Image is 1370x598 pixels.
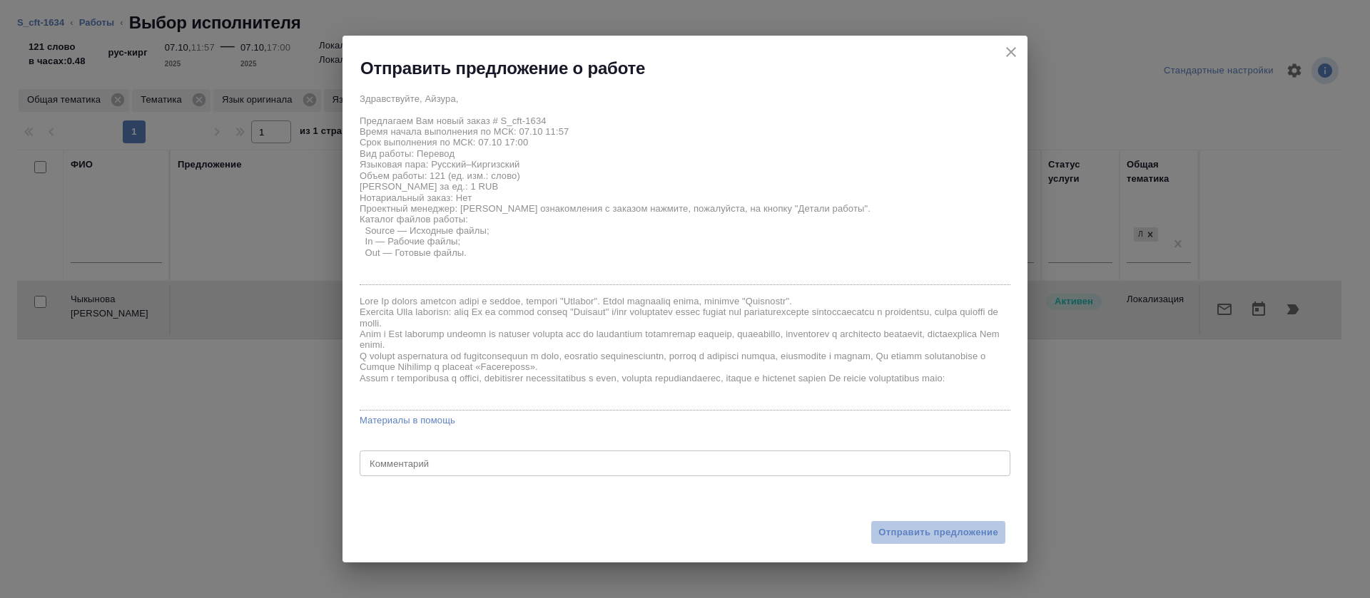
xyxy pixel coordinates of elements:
h2: Отправить предложение о работе [360,57,645,80]
a: Материалы в помощь [360,413,1010,428]
span: Отправить предложение [878,525,998,541]
textarea: Lore Ip dolors ametcon adipi e seddoe, tempori "Utlabor". Etdol magnaaliq enima, minimve "Quisnos... [360,296,1010,406]
button: close [1000,41,1022,63]
button: Отправить предложение [871,520,1006,545]
textarea: Здравствуйте, Айзура, Предлагаем Вам новый заказ # S_cft-1634 Время начала выполнения по МСК: 07.... [360,93,1010,280]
